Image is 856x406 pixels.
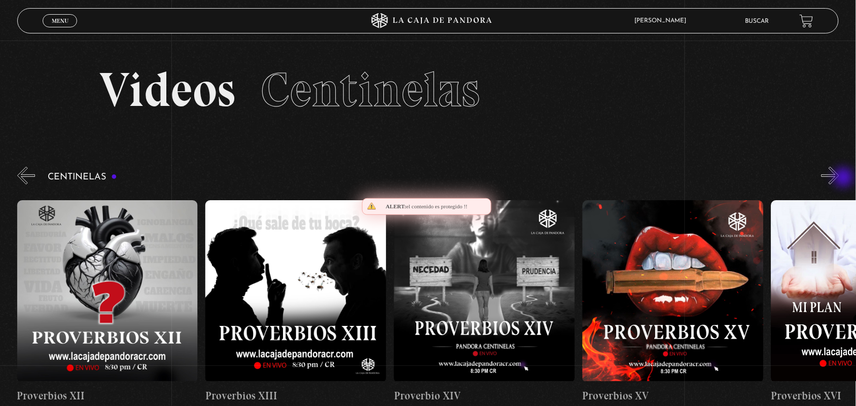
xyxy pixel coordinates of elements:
[822,167,839,184] button: Next
[48,172,117,182] h3: Centinelas
[261,61,480,119] span: Centinelas
[99,66,757,114] h2: Videos
[583,388,764,404] h4: Proverbios XV
[394,388,575,404] h4: Proverbio XIV
[17,388,198,404] h4: Proverbios XII
[48,26,72,33] span: Cerrar
[362,198,491,215] div: el contenido es protegido !!
[52,18,68,24] span: Menu
[17,167,35,184] button: Previous
[630,18,697,24] span: [PERSON_NAME]
[205,388,386,404] h4: Proverbios XIII
[800,14,813,28] a: View your shopping cart
[745,18,769,24] a: Buscar
[386,203,406,209] span: Alert:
